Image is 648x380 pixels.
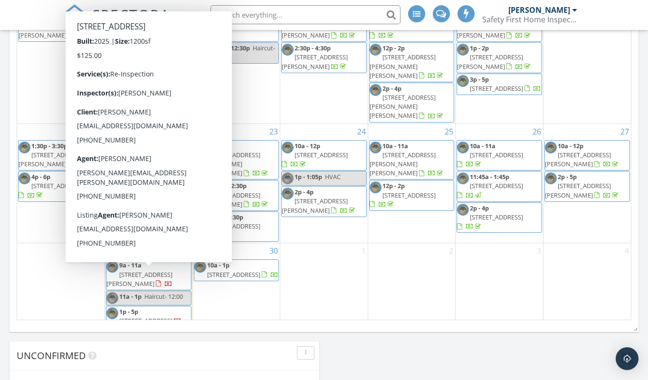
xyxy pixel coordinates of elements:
span: 1:30p - 3:30p [31,142,67,151]
a: 2p - 4p [STREET_ADDRESS][PERSON_NAME] [106,162,191,193]
span: 3:30p - 5:30p [207,213,243,222]
input: Search everything... [210,6,400,25]
img: internachicpi.png [282,173,294,185]
img: internachicpi.png [545,142,557,154]
span: 1p - 5p [119,308,138,316]
span: [STREET_ADDRESS] [470,85,523,93]
span: 9a - 11a [119,261,142,270]
img: internachicpi.png [106,261,118,273]
td: Go to October 4, 2025 [543,244,631,360]
img: internachicpi.png [106,44,118,56]
img: internachicpi.png [194,261,206,273]
img: internachicpi.png [106,308,118,320]
div: [PERSON_NAME] [508,6,570,15]
td: Go to September 25, 2025 [368,124,456,244]
a: 4p - 6p [STREET_ADDRESS] [19,173,85,199]
img: internachicpi.png [19,142,30,154]
img: internachicpi.png [19,173,30,185]
img: internachicpi.png [282,188,294,200]
td: Go to October 1, 2025 [280,244,368,360]
img: internachicpi.png [457,204,469,216]
a: 2p - 5p [STREET_ADDRESS][PERSON_NAME] [545,173,620,199]
span: 2p - 4p [295,188,314,197]
span: [STREET_ADDRESS][PERSON_NAME] [545,182,611,199]
td: Go to September 26, 2025 [456,124,543,244]
img: internachicpi.png [370,182,381,194]
img: internachicpi.png [194,182,206,194]
span: 10a - 11a [382,142,408,151]
a: 10a - 1p [STREET_ADDRESS] [207,261,278,279]
span: 12p - 2p [382,44,405,53]
a: 9a - 11a [STREET_ADDRESS] [194,13,260,40]
span: 10a - 12p [295,142,320,151]
span: Haircut- 12:00 [207,44,275,62]
div: Open Intercom Messenger [616,348,638,370]
a: 12p - 2p [STREET_ADDRESS] [370,182,436,209]
span: 11:30a - 12:30p [207,44,250,53]
span: 11a - 1p [119,293,142,301]
a: 10a - 11a [STREET_ADDRESS] [370,13,436,40]
span: 2:30p - 4:30p [295,44,331,53]
a: 12p - 2p [STREET_ADDRESS][PERSON_NAME][PERSON_NAME] [369,43,455,83]
a: 1p - 5p [STREET_ADDRESS] [106,306,191,328]
span: [STREET_ADDRESS][PERSON_NAME] [282,197,348,215]
span: [STREET_ADDRESS][PERSON_NAME] [282,22,348,40]
img: internachicpi.png [106,163,118,175]
a: Go to September 25, 2025 [443,124,455,140]
a: Go to September 21, 2025 [92,124,105,140]
a: 2:30p - 4:30p [STREET_ADDRESS][PERSON_NAME] [282,44,348,71]
a: Go to September 28, 2025 [92,244,105,259]
span: [STREET_ADDRESS] [382,22,436,31]
a: Go to September 30, 2025 [267,244,280,259]
td: Go to September 29, 2025 [105,244,193,360]
a: 2p - 5p [STREET_ADDRESS][PERSON_NAME] [544,171,630,202]
img: internachicpi.png [457,76,469,87]
img: internachicpi.png [194,142,206,154]
span: SPECTORA [92,5,170,25]
a: Go to September 22, 2025 [180,124,192,140]
td: Go to September 24, 2025 [280,124,368,244]
span: [STREET_ADDRESS] [207,271,260,279]
span: 2p - 5p [558,173,577,181]
img: The Best Home Inspection Software - Spectora [65,5,86,26]
a: 10a - 12p [STREET_ADDRESS] [282,142,348,169]
span: [STREET_ADDRESS][PERSON_NAME][PERSON_NAME] [370,53,436,80]
a: Go to September 27, 2025 [619,124,631,140]
img: internachicpi.png [457,142,469,154]
span: [STREET_ADDRESS][PERSON_NAME][PERSON_NAME] [106,53,172,80]
a: 10a - 12p [STREET_ADDRESS][PERSON_NAME] [545,142,620,169]
span: 2p - 4p [119,44,138,53]
a: 2p - 4p [STREET_ADDRESS][PERSON_NAME][PERSON_NAME] [106,44,181,80]
span: [STREET_ADDRESS] [295,151,348,160]
span: 1p - 1:05p [295,173,322,181]
a: 4p - 6p [STREET_ADDRESS] [18,171,104,202]
span: [STREET_ADDRESS] [31,182,85,190]
span: [STREET_ADDRESS] [470,213,523,222]
a: 10a - 11a [STREET_ADDRESS] [457,141,542,171]
a: Go to September 24, 2025 [355,124,368,140]
span: [STREET_ADDRESS][PERSON_NAME] [19,151,85,169]
a: 12p - 2p [STREET_ADDRESS] [369,180,455,211]
td: Go to September 27, 2025 [543,124,631,244]
a: 2p - 4p [STREET_ADDRESS][PERSON_NAME][PERSON_NAME] [370,85,445,121]
a: Go to October 4, 2025 [623,244,631,259]
td: Go to October 2, 2025 [368,244,456,360]
span: [STREET_ADDRESS][PERSON_NAME] [457,22,523,40]
a: 9a - 11a [STREET_ADDRESS][PERSON_NAME][PERSON_NAME] [194,142,269,178]
span: [STREET_ADDRESS] [207,222,260,231]
span: [STREET_ADDRESS][PERSON_NAME] [106,271,172,288]
a: 1p - 2p [STREET_ADDRESS][PERSON_NAME] [457,44,532,71]
span: Doctor-11:15am [119,142,174,160]
a: 10a - 11a [STREET_ADDRESS][PERSON_NAME][PERSON_NAME] [370,142,445,178]
img: internachicpi.png [194,44,206,56]
a: 10a - 11a [STREET_ADDRESS][PERSON_NAME][PERSON_NAME] [369,141,455,180]
a: Go to September 29, 2025 [180,244,192,259]
span: [STREET_ADDRESS][PERSON_NAME] [19,22,85,40]
a: 3:30p - 5:30p [STREET_ADDRESS] [194,213,260,240]
a: 11:45a - 1:45p [STREET_ADDRESS] [457,173,523,199]
span: [STREET_ADDRESS] [207,22,260,31]
a: 1:30p - 3:30p [STREET_ADDRESS][PERSON_NAME] [18,141,104,171]
a: 2p - 4p [STREET_ADDRESS][PERSON_NAME] [282,188,357,215]
img: internachicpi.png [370,85,381,96]
span: 2p - 4p [470,204,489,213]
